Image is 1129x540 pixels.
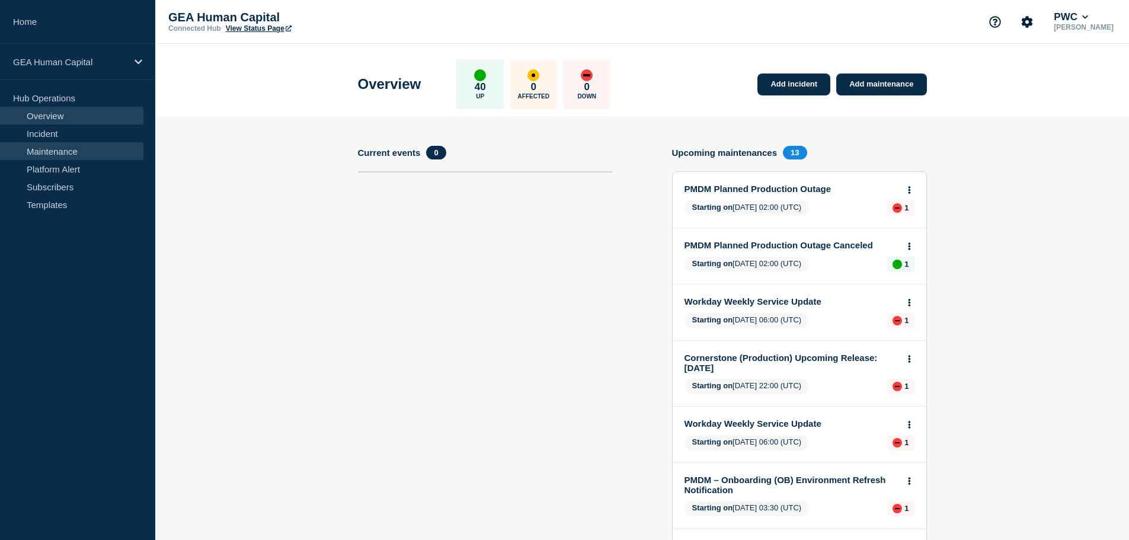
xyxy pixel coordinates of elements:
[685,435,810,450] span: [DATE] 06:00 (UTC)
[527,69,539,81] div: affected
[685,475,898,495] a: PMDM – Onboarding (OB) Environment Refresh Notification
[685,313,810,328] span: [DATE] 06:00 (UTC)
[893,438,902,448] div: down
[685,353,898,373] a: Cornerstone (Production) Upcoming Release: [DATE]
[358,148,421,158] h4: Current events
[893,316,902,325] div: down
[692,259,733,268] span: Starting on
[685,257,810,272] span: [DATE] 02:00 (UTC)
[1015,9,1040,34] button: Account settings
[893,203,902,213] div: down
[685,184,898,194] a: PMDM Planned Production Outage
[685,240,898,250] a: PMDM Planned Production Outage Canceled
[692,437,733,446] span: Starting on
[1051,11,1090,23] button: PWC
[168,11,405,24] p: GEA Human Capital
[226,24,292,33] a: View Status Page
[893,382,902,391] div: down
[1051,23,1116,31] p: [PERSON_NAME]
[692,503,733,512] span: Starting on
[904,438,909,447] p: 1
[904,260,909,269] p: 1
[685,501,810,516] span: [DATE] 03:30 (UTC)
[13,57,127,67] p: GEA Human Capital
[518,93,549,100] p: Affected
[531,81,536,93] p: 0
[757,74,830,95] a: Add incident
[474,69,486,81] div: up
[475,81,486,93] p: 40
[476,93,484,100] p: Up
[358,76,421,92] h1: Overview
[577,93,596,100] p: Down
[692,315,733,324] span: Starting on
[904,203,909,212] p: 1
[904,316,909,325] p: 1
[893,504,902,513] div: down
[581,69,593,81] div: down
[836,74,926,95] a: Add maintenance
[904,504,909,513] p: 1
[168,24,221,33] p: Connected Hub
[893,260,902,269] div: up
[685,418,898,429] a: Workday Weekly Service Update
[685,200,810,216] span: [DATE] 02:00 (UTC)
[584,81,590,93] p: 0
[672,148,778,158] h4: Upcoming maintenances
[685,379,810,394] span: [DATE] 22:00 (UTC)
[904,382,909,391] p: 1
[685,296,898,306] a: Workday Weekly Service Update
[983,9,1008,34] button: Support
[692,203,733,212] span: Starting on
[692,381,733,390] span: Starting on
[783,146,807,159] span: 13
[426,146,446,159] span: 0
